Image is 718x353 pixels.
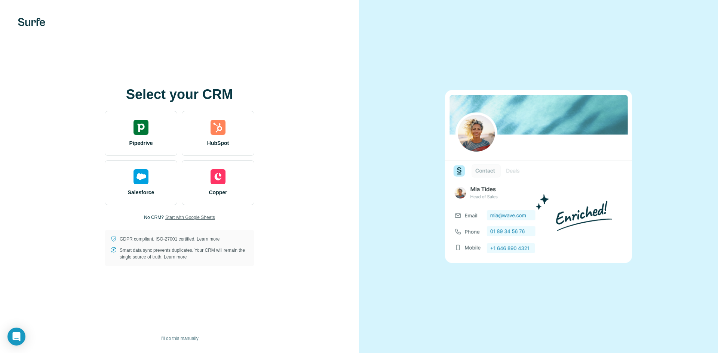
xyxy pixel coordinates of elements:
a: Learn more [164,254,187,260]
p: No CRM? [144,214,164,221]
span: Pipedrive [129,139,153,147]
img: copper's logo [211,169,225,184]
span: Copper [209,189,227,196]
div: Open Intercom Messenger [7,328,25,346]
a: Learn more [197,236,220,242]
span: Salesforce [128,189,154,196]
button: Start with Google Sheets [165,214,215,221]
h1: Select your CRM [105,87,254,102]
button: I’ll do this manually [155,333,203,344]
p: Smart data sync prevents duplicates. Your CRM will remain the single source of truth. [120,247,248,260]
span: I’ll do this manually [160,335,198,342]
img: hubspot's logo [211,120,225,135]
span: HubSpot [207,139,229,147]
img: salesforce's logo [134,169,148,184]
img: none image [445,90,632,263]
img: pipedrive's logo [134,120,148,135]
img: Surfe's logo [18,18,45,26]
p: GDPR compliant. ISO-27001 certified. [120,236,220,242]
